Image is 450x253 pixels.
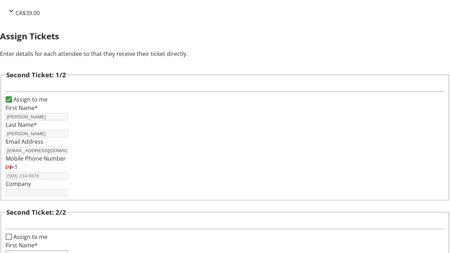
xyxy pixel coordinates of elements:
[6,138,43,145] label: Email Address
[6,121,37,129] label: Last Name*
[6,172,68,180] input: (506) 234-5678
[6,155,66,162] label: Mobile Phone Number
[12,233,47,241] label: Assign to me
[15,9,40,17] span: CA$39.00
[6,104,38,112] label: First Name*
[6,241,38,249] label: First Name*
[12,95,47,104] label: Assign to me
[6,70,66,80] h3: Second Ticket: 1/2
[6,180,31,188] label: Company
[6,207,66,217] h3: Second Ticket: 2/2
